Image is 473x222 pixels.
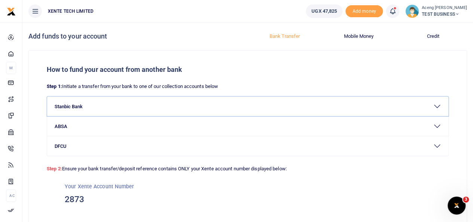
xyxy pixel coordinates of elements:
[405,4,467,18] a: profile-user Aceng [PERSON_NAME] TEST BUSINESS
[303,4,345,18] li: Wallet ballance
[345,5,383,18] li: Toup your wallet
[47,97,448,116] button: Stanbic Bank
[6,62,16,74] li: M
[47,66,449,74] h5: How to fund your account from another bank
[345,8,383,13] a: Add money
[6,189,16,202] li: Ac
[47,116,448,136] button: ABSA
[448,197,466,215] iframe: Intercom live chat
[47,83,449,91] p: Initiate a transfer from your bank to one of our collection accounts below
[7,8,16,14] a: logo-small logo-large logo-large
[7,7,16,16] img: logo-small
[400,30,466,42] button: Credit
[65,194,431,205] h3: 2873
[252,30,317,42] button: Bank Transfer
[47,83,62,89] strong: Step 1:
[422,5,467,11] small: Aceng [PERSON_NAME]
[65,183,134,189] small: Your Xente Account Number
[45,8,96,15] span: XENTE TECH LIMITED
[345,5,383,18] span: Add money
[463,197,469,203] span: 3
[311,7,337,15] span: UGX 47,825
[422,11,467,18] span: TEST BUSINESS
[326,30,391,42] button: Mobile Money
[28,32,245,40] h4: Add funds to your account
[47,166,62,171] strong: Step 2:
[47,136,448,156] button: DFCU
[405,4,419,18] img: profile-user
[306,4,343,18] a: UGX 47,825
[47,162,449,173] p: Ensure your bank transfer/deposit reference contains ONLY your Xente account number displayed below:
